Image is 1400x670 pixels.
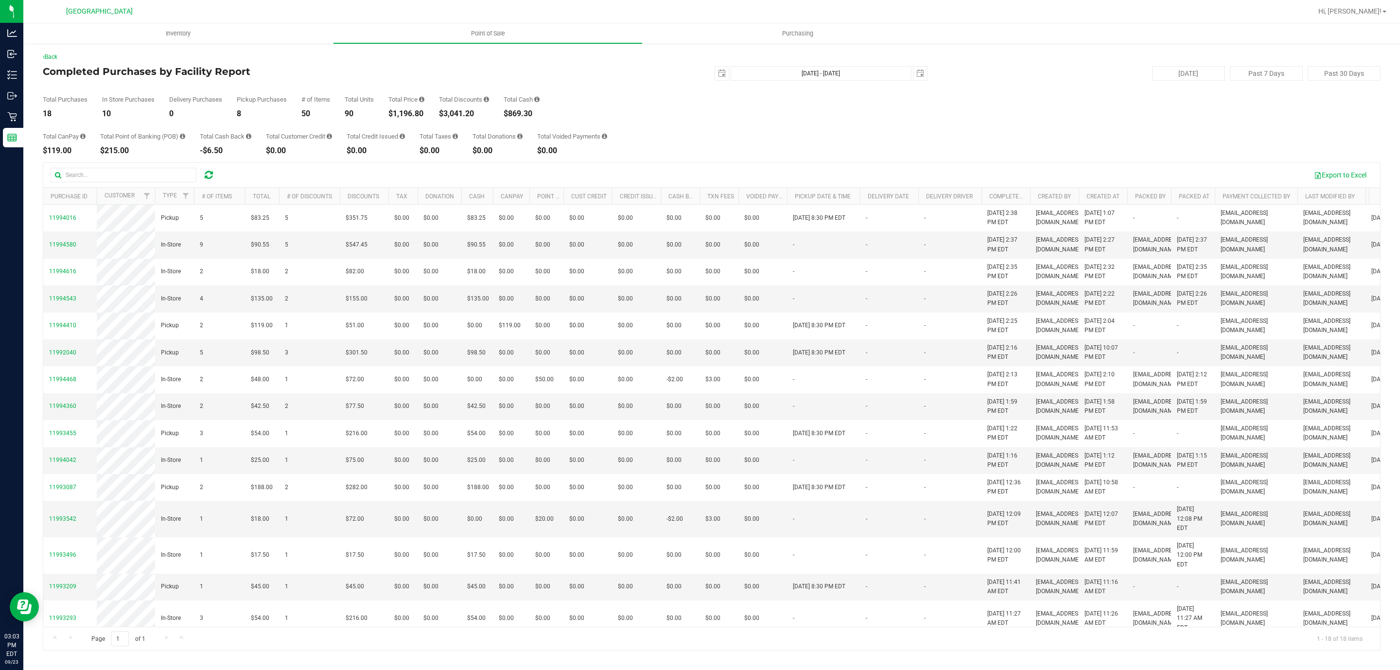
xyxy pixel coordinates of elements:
[744,267,759,276] span: $0.00
[251,294,273,303] span: $135.00
[618,348,633,357] span: $0.00
[346,348,367,357] span: $301.50
[924,267,926,276] span: -
[49,457,76,463] span: 11994042
[1221,235,1292,254] span: [EMAIL_ADDRESS][DOMAIN_NAME]
[499,294,514,303] span: $0.00
[1221,370,1292,388] span: [EMAIL_ADDRESS][DOMAIN_NAME]
[423,375,438,384] span: $0.00
[51,193,87,200] a: Purchase ID
[51,168,196,182] input: Search...
[287,193,332,200] a: # of Discounts
[793,213,845,223] span: [DATE] 8:30 PM EDT
[200,348,203,357] span: 5
[49,241,76,248] span: 11994580
[394,267,409,276] span: $0.00
[535,321,550,330] span: $0.00
[1133,370,1180,388] span: [EMAIL_ADDRESS][DOMAIN_NAME]
[23,23,333,44] a: Inventory
[285,375,288,384] span: 1
[200,133,251,140] div: Total Cash Back
[49,403,76,409] span: 11994360
[396,193,407,200] a: Tax
[394,294,409,303] span: $0.00
[43,133,86,140] div: Total CanPay
[866,375,867,384] span: -
[246,133,251,140] i: Sum of the cash-back amounts from rounded-up electronic payments for all purchases in the date ra...
[793,267,794,276] span: -
[161,321,179,330] span: Pickup
[301,110,330,118] div: 50
[200,321,203,330] span: 2
[571,193,607,200] a: Cust Credit
[1085,289,1121,308] span: [DATE] 2:22 PM EDT
[49,349,76,356] span: 11992040
[7,70,17,80] inline-svg: Inventory
[1085,370,1121,388] span: [DATE] 2:10 PM EDT
[618,321,633,330] span: $0.00
[924,213,926,223] span: -
[200,267,203,276] span: 2
[504,96,540,103] div: Total Cash
[499,375,514,384] span: $0.00
[1221,343,1292,362] span: [EMAIL_ADDRESS][DOMAIN_NAME]
[602,133,607,140] i: Sum of all voided payment transaction amounts, excluding tips and transaction fees, for all purch...
[1036,263,1083,281] span: [EMAIL_ADDRESS][DOMAIN_NAME]
[49,322,76,329] span: 11994410
[666,375,683,384] span: -$2.00
[105,192,135,199] a: Customer
[769,29,826,38] span: Purchasing
[1303,209,1360,227] span: [EMAIL_ADDRESS][DOMAIN_NAME]
[705,294,720,303] span: $0.00
[200,240,203,249] span: 9
[202,193,232,200] a: # of Items
[1133,348,1135,357] span: -
[618,375,633,384] span: $0.00
[80,133,86,140] i: Sum of the successful, non-voided CanPay payment transactions for all purchases in the date range.
[793,348,845,357] span: [DATE] 8:30 PM EDT
[200,213,203,223] span: 5
[705,321,720,330] span: $0.00
[924,375,926,384] span: -
[1036,317,1083,335] span: [EMAIL_ADDRESS][DOMAIN_NAME]
[346,321,364,330] span: $51.00
[744,375,759,384] span: $0.00
[1133,213,1135,223] span: -
[100,147,185,155] div: $215.00
[43,53,57,60] a: Back
[301,96,330,103] div: # of Items
[1308,66,1381,81] button: Past 30 Days
[987,343,1024,362] span: [DATE] 2:16 PM EDT
[139,188,155,204] a: Filter
[458,29,518,38] span: Point of Sale
[345,96,374,103] div: Total Units
[49,295,76,302] span: 11994543
[49,551,76,558] span: 11993496
[1036,235,1083,254] span: [EMAIL_ADDRESS][DOMAIN_NAME]
[987,317,1024,335] span: [DATE] 2:25 PM EDT
[744,348,759,357] span: $0.00
[1177,370,1209,388] span: [DATE] 2:12 PM EDT
[1135,193,1166,200] a: Packed By
[866,294,867,303] span: -
[49,430,76,437] span: 11993455
[388,110,424,118] div: $1,196.80
[394,321,409,330] span: $0.00
[1221,263,1292,281] span: [EMAIL_ADDRESS][DOMAIN_NAME]
[439,110,489,118] div: $3,041.20
[537,147,607,155] div: $0.00
[1133,263,1180,281] span: [EMAIL_ADDRESS][DOMAIN_NAME]
[346,240,367,249] span: $547.45
[504,110,540,118] div: $869.30
[1303,343,1360,362] span: [EMAIL_ADDRESS][DOMAIN_NAME]
[924,348,926,357] span: -
[1085,317,1121,335] span: [DATE] 2:04 PM EDT
[423,321,438,330] span: $0.00
[153,29,204,38] span: Inventory
[1303,317,1360,335] span: [EMAIL_ADDRESS][DOMAIN_NAME]
[666,213,682,223] span: $0.00
[161,348,179,357] span: Pickup
[253,193,270,200] a: Total
[705,348,720,357] span: $0.00
[163,192,177,199] a: Type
